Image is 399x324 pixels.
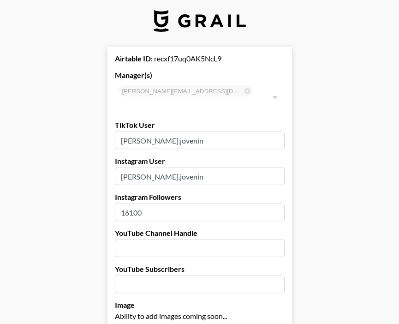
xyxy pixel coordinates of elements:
[115,192,285,202] label: Instagram Followers
[115,120,285,130] label: TikTok User
[154,10,246,32] img: Grail Talent Logo
[115,54,285,63] div: recxf17uq0AK5NcL9
[115,228,285,238] label: YouTube Channel Handle
[115,54,153,63] strong: Airtable ID:
[115,264,285,274] label: YouTube Subscribers
[115,156,285,166] label: Instagram User
[115,71,285,80] label: Manager(s)
[115,300,285,310] label: Image
[115,312,227,320] span: Ability to add images coming soon...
